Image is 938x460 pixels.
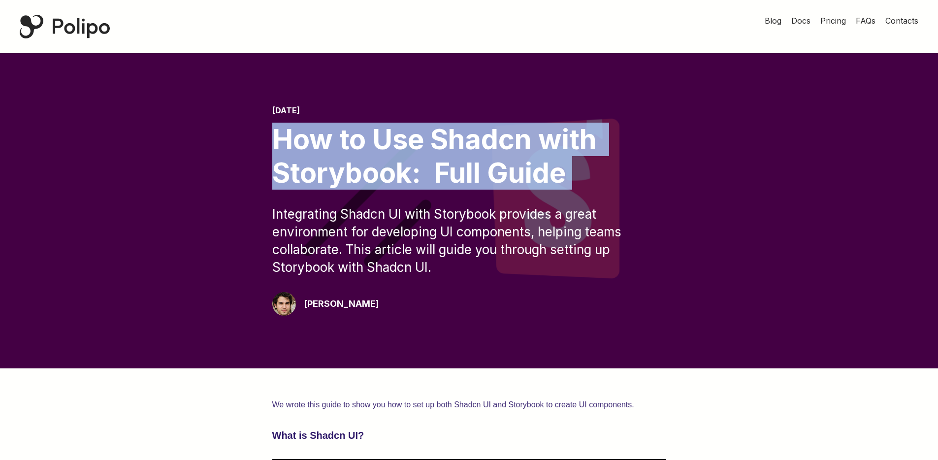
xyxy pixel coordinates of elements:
[272,123,666,189] div: How to Use Shadcn with Storybook: Full Guide
[885,15,918,27] a: Contacts
[856,16,875,26] span: FAQs
[765,16,781,26] span: Blog
[885,16,918,26] span: Contacts
[820,15,846,27] a: Pricing
[765,15,781,27] a: Blog
[791,16,810,26] span: Docs
[272,205,666,276] div: Integrating Shadcn UI with Storybook provides a great environment for developing UI components, h...
[820,16,846,26] span: Pricing
[272,398,666,412] p: We wrote this guide to show you how to set up both Shadcn UI and Storybook to create UI components.
[272,427,666,443] h3: What is Shadcn UI?
[791,15,810,27] a: Docs
[856,15,875,27] a: FAQs
[304,297,379,311] div: [PERSON_NAME]
[272,292,296,316] img: Giorgio Pari Polipo
[272,105,300,115] time: [DATE]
